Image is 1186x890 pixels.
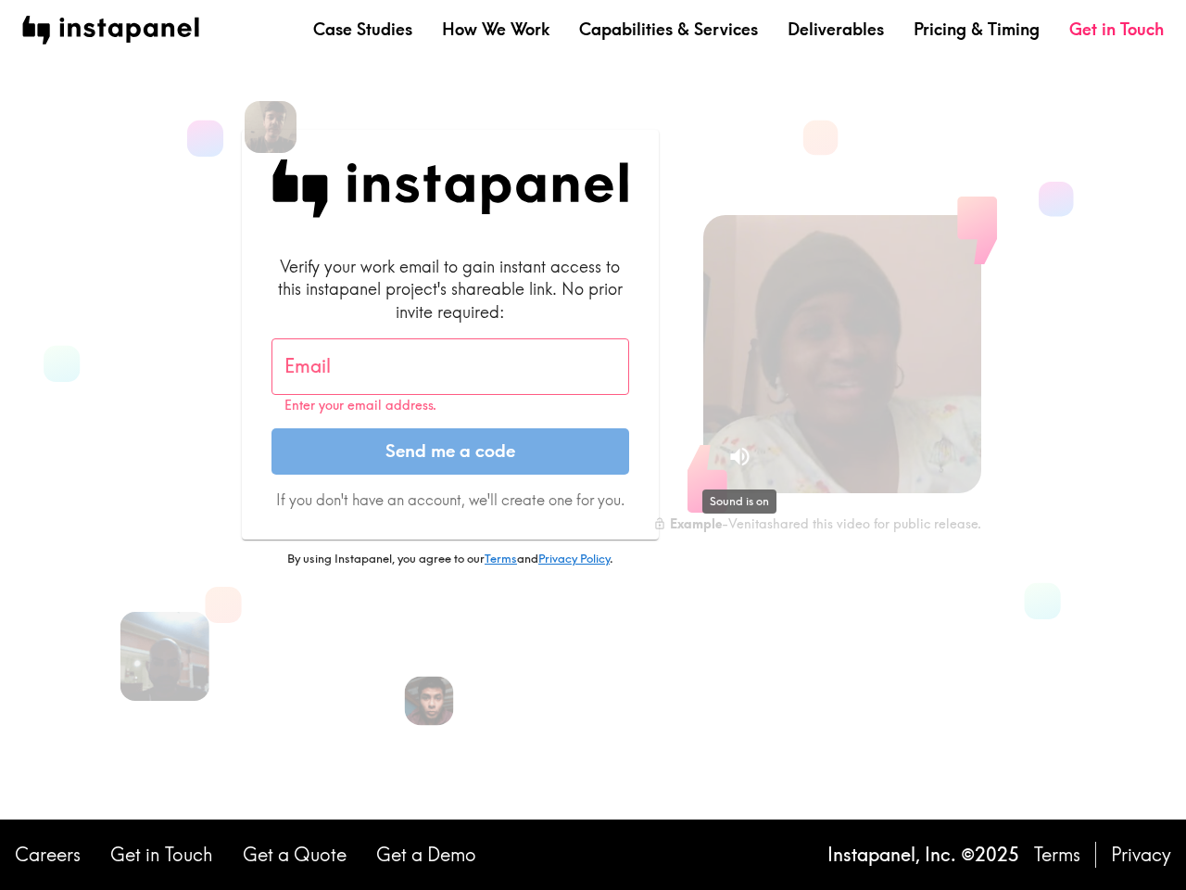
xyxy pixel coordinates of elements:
[720,437,760,477] button: Sound is on
[242,551,659,567] p: By using Instapanel, you agree to our and .
[827,842,1019,868] p: Instapanel, Inc. © 2025
[653,515,981,532] div: - Venita shared this video for public release.
[1069,18,1164,41] a: Get in Touch
[442,18,549,41] a: How We Work
[702,489,776,514] div: Sound is on
[243,842,347,868] a: Get a Quote
[271,255,629,324] div: Verify your work email to gain instant access to this instapanel project's shareable link. No pri...
[271,159,629,218] img: Instapanel
[22,16,199,44] img: instapanel
[120,612,209,701] img: Ari
[313,18,412,41] a: Case Studies
[284,398,616,413] p: Enter your email address.
[245,101,296,153] img: Spencer
[670,515,722,532] b: Example
[15,842,81,868] a: Careers
[1034,842,1080,868] a: Terms
[579,18,758,41] a: Capabilities & Services
[271,428,629,475] button: Send me a code
[914,18,1040,41] a: Pricing & Timing
[271,489,629,510] p: If you don't have an account, we'll create one for you.
[376,842,476,868] a: Get a Demo
[1111,842,1171,868] a: Privacy
[538,551,610,566] a: Privacy Policy
[110,842,213,868] a: Get in Touch
[788,18,884,41] a: Deliverables
[405,677,454,726] img: Alfredo
[485,551,517,566] a: Terms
